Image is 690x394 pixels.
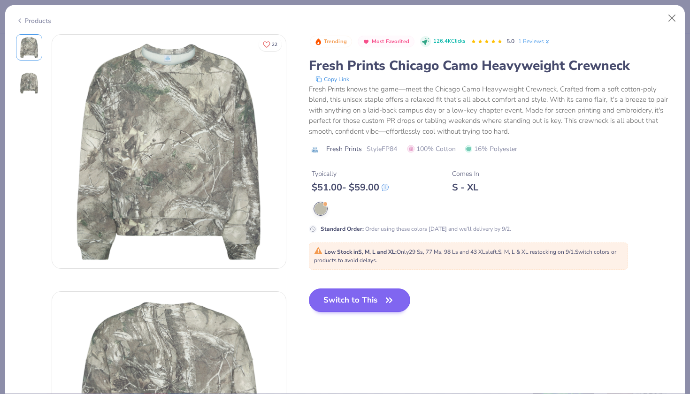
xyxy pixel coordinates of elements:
img: Trending sort [314,38,322,45]
button: Switch to This [309,288,411,312]
button: Badge Button [310,36,352,48]
img: Most Favorited sort [362,38,370,45]
span: Style FP84 [367,144,397,154]
div: 5.0 Stars [471,34,503,49]
div: Fresh Prints knows the game—meet the Chicago Camo Heavyweight Crewneck. Crafted from a soft cotto... [309,84,675,137]
a: 1 Reviews [518,37,551,45]
button: Badge Button [358,36,414,48]
span: Fresh Prints [326,144,362,154]
img: brand logo [309,146,322,153]
span: 126.4K Clicks [433,38,465,45]
div: S - XL [452,182,479,193]
div: $ 51.00 - $ 59.00 [312,182,389,193]
button: Like [259,38,282,51]
div: Fresh Prints Chicago Camo Heavyweight Crewneck [309,57,675,75]
span: 22 [272,42,277,47]
span: 16% Polyester [465,144,517,154]
div: Products [16,16,51,26]
span: Most Favorited [372,39,409,44]
strong: Standard Order : [321,225,364,233]
div: Typically [312,169,389,179]
span: 100% Cotton [407,144,456,154]
img: Back [18,72,40,94]
span: Trending [324,39,347,44]
span: Only 29 Ss, 77 Ms, 98 Ls and 43 XLs left. S, M, L & XL restocking on 9/1. Switch colors or produc... [314,248,616,264]
div: Order using these colors [DATE] and we’ll delivery by 9/2. [321,225,511,233]
span: 5.0 [506,38,514,45]
img: Front [18,36,40,59]
div: Comes In [452,169,479,179]
button: Close [663,9,681,27]
img: Front [52,35,286,268]
button: copy to clipboard [313,75,352,84]
strong: Low Stock in S, M, L and XL : [324,248,397,256]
